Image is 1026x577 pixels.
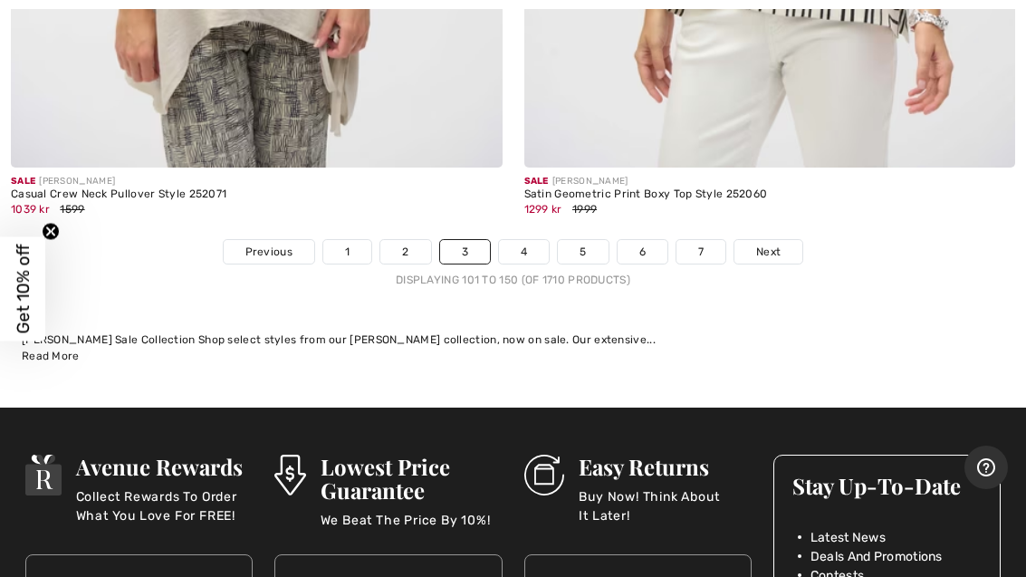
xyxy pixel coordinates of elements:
span: 1999 [572,203,597,216]
span: 1039 kr [11,203,50,216]
h3: Stay Up-To-Date [792,474,982,497]
a: 5 [558,240,608,264]
div: Satin Geometric Print Boxy Top Style 252060 [524,188,1016,201]
a: 6 [618,240,667,264]
iframe: Opens a widget where you can find more information [964,446,1008,491]
p: Collect Rewards To Order What You Love For FREE! [76,487,254,524]
span: 1599 [60,203,84,216]
span: Next [756,244,781,260]
div: [PERSON_NAME] [11,175,503,188]
a: 2 [380,240,430,264]
div: [PERSON_NAME] Sale Collection Shop select styles from our [PERSON_NAME] collection, now on sale. ... [22,332,1004,348]
span: Latest News [810,528,886,547]
span: Get 10% off [13,244,34,333]
img: Lowest Price Guarantee [274,455,305,495]
span: Previous [245,244,292,260]
a: 7 [676,240,725,264]
p: Buy Now! Think About It Later! [579,487,751,524]
a: Next [734,240,802,264]
a: Previous [224,240,314,264]
p: We Beat The Price By 10%! [321,511,503,547]
button: Close teaser [42,222,60,240]
img: Easy Returns [524,455,565,495]
a: 1 [323,240,371,264]
h3: Lowest Price Guarantee [321,455,503,502]
span: Sale [524,176,549,187]
a: 3 [440,240,490,264]
span: Read More [22,350,80,362]
h3: Easy Returns [579,455,751,478]
div: [PERSON_NAME] [524,175,1016,188]
span: 1299 kr [524,203,562,216]
span: Sale [11,176,35,187]
a: 4 [499,240,549,264]
h3: Avenue Rewards [76,455,254,478]
div: Casual Crew Neck Pullover Style 252071 [11,188,503,201]
img: Avenue Rewards [25,455,62,495]
span: Deals And Promotions [810,547,943,566]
